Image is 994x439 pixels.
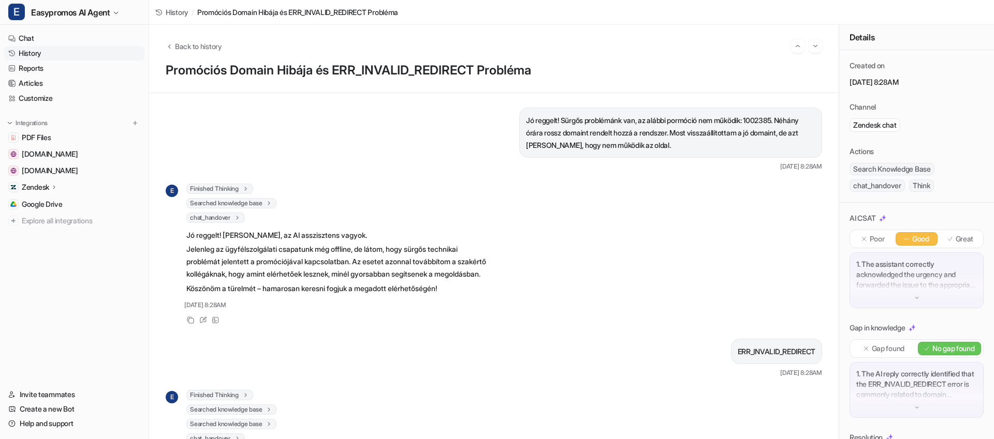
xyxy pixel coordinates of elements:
button: Go to next session [809,39,822,53]
a: Invite teammates [4,387,144,402]
img: down-arrow [913,294,920,301]
img: PDF Files [10,134,17,141]
span: [DOMAIN_NAME] [22,149,78,159]
span: chat_handover [850,179,905,192]
a: Customize [4,91,144,105]
img: www.easypromosapp.com [10,151,17,157]
p: ERR_INVALID_REDIRECT [738,345,815,358]
p: Created on [850,60,885,71]
a: Articles [4,76,144,90]
a: Explore all integrations [4,214,144,228]
span: Google Drive [22,199,63,209]
button: Integrations [4,118,51,128]
img: expand menu [6,119,13,127]
p: Gap in knowledge [850,323,905,333]
p: Jó reggelt! Sürgős problémánk van, az alábbi pormóció nem működik: 1002385. Néhány órára rossz do... [526,114,815,152]
p: Channel [850,102,876,112]
span: Back to history [175,41,222,52]
p: Zendesk chat [853,120,897,130]
a: Create a new Bot [4,402,144,416]
span: E [166,185,178,197]
span: Promóciós Domain Hibája és ERR_INVALID_REDIRECT Probléma [197,7,398,18]
span: Easypromos AI Agent [31,5,110,20]
button: Go to previous session [791,39,805,53]
a: Chat [4,31,144,46]
span: E [166,391,178,403]
img: Zendesk [10,184,17,190]
span: Searched knowledge base [186,419,276,429]
span: PDF Files [22,132,51,143]
p: Zendesk [22,182,49,192]
a: Help and support [4,416,144,431]
img: Google Drive [10,201,17,207]
p: Jelenleg az ügyfélszolgálati csapatunk még offline, de látom, hogy sürgős technikai problémát jel... [186,243,489,280]
p: Great [956,234,974,244]
span: [DATE] 8:28AM [780,368,822,377]
span: [DATE] 8:28AM [184,300,226,310]
span: Explore all integrations [22,213,140,229]
a: www.easypromosapp.com[DOMAIN_NAME] [4,147,144,161]
span: / [192,7,194,18]
p: AI CSAT [850,213,876,223]
a: History [4,46,144,60]
img: down-arrow [913,404,920,411]
div: Details [839,25,994,50]
a: History [155,7,188,18]
span: History [166,7,188,18]
p: Poor [870,234,885,244]
span: [DOMAIN_NAME] [22,165,78,176]
a: Reports [4,61,144,75]
img: Next session [812,41,819,51]
p: Integrations [16,119,48,127]
span: Finished Thinking [186,184,253,194]
span: Search Knowledge Base [850,163,934,175]
p: 1. The AI reply correctly identified that the ERR_INVALID_REDIRECT error is commonly related to d... [856,369,977,400]
h1: Promóciós Domain Hibája és ERR_INVALID_REDIRECT Probléma [166,63,822,78]
a: Google DriveGoogle Drive [4,197,144,211]
span: Searched knowledge base [186,198,276,208]
p: Jó reggelt! [PERSON_NAME], az AI asszisztens vagyok. [186,229,489,241]
span: Finished Thinking [186,390,253,400]
img: explore all integrations [8,216,19,226]
a: PDF FilesPDF Files [4,130,144,145]
p: Actions [850,146,874,157]
p: Köszönöm a türelmét – hamarosan keresni fogjuk a megadott elérhetőségén! [186,282,489,295]
p: 1. The assistant correctly acknowledged the urgency and forwarded the issue to the appropriate te... [856,259,977,290]
span: [DATE] 8:28AM [780,162,822,171]
a: easypromos-apiref.redoc.ly[DOMAIN_NAME] [4,163,144,178]
span: Searched knowledge base [186,404,276,415]
p: No gap found [932,343,975,354]
span: chat_handover [186,213,245,223]
p: Gap found [872,343,904,354]
p: Good [912,234,929,244]
button: Back to history [166,41,222,52]
span: E [8,4,25,20]
p: [DATE] 8:28AM [850,77,984,87]
img: menu_add.svg [131,119,139,127]
span: Think [909,179,934,192]
img: easypromos-apiref.redoc.ly [10,168,17,174]
img: Previous session [794,41,801,51]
